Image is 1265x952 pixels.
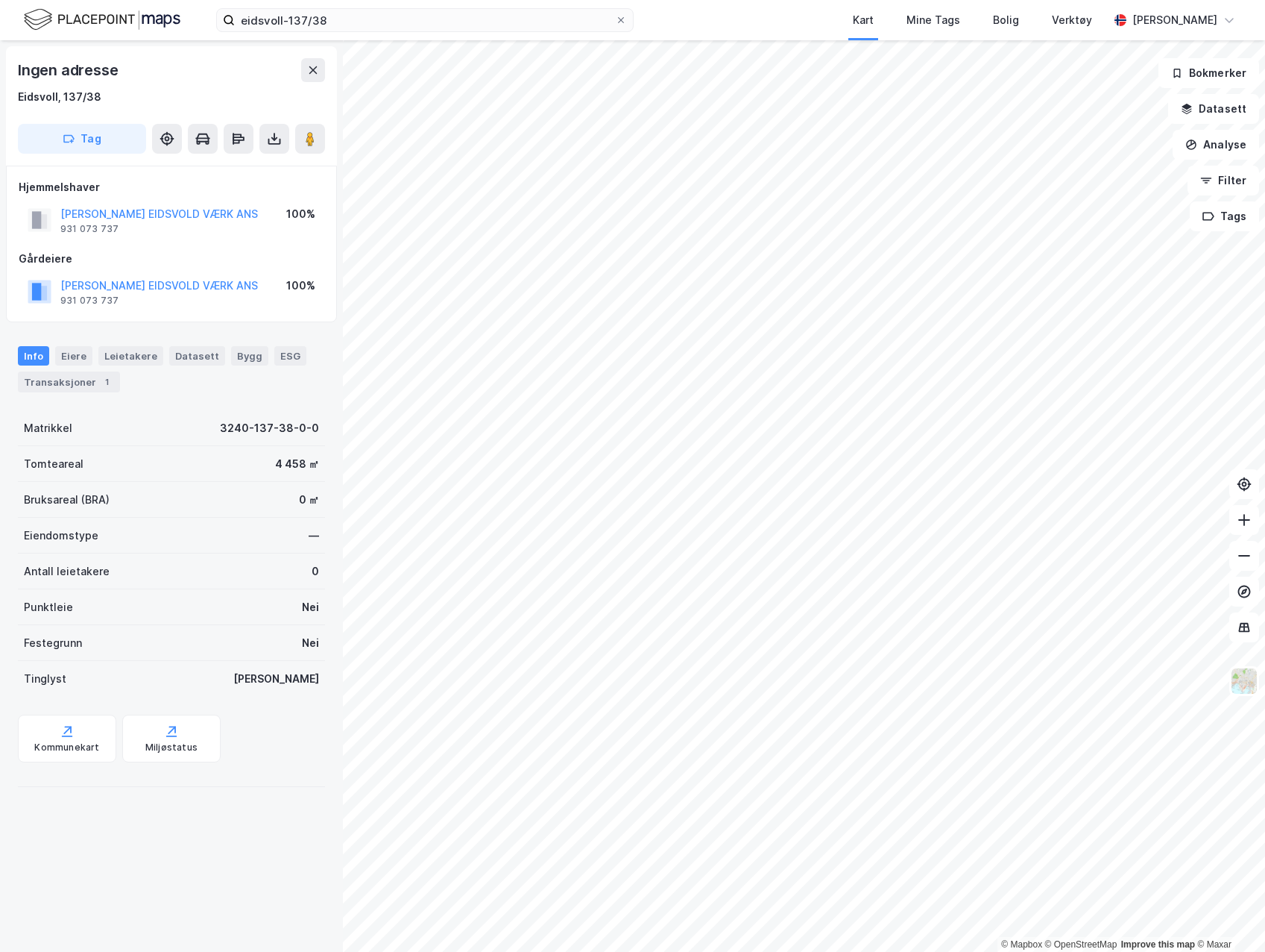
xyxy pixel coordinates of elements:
[18,88,101,106] div: Eidsvoll, 137/38
[1230,667,1258,695] img: Z
[235,9,615,31] input: Søk på adresse, matrikkel, gårdeiere, leietakere eller personer
[1132,11,1217,29] div: [PERSON_NAME]
[1187,166,1259,195] button: Filter
[24,527,98,545] div: Eiendomstype
[24,670,66,688] div: Tinglyst
[1168,94,1259,124] button: Datasett
[302,634,319,652] div: Nei
[145,742,198,754] div: Miljøstatus
[24,598,73,616] div: Punktleie
[18,372,120,392] div: Transaksjoner
[19,178,324,196] div: Hjemmelshaver
[309,527,319,545] div: —
[286,277,315,295] div: 100%
[24,634,82,652] div: Festegrunn
[1158,58,1259,88] button: Bokmerker
[1173,130,1259,160] button: Analyse
[1045,939,1117,950] a: OpenStreetMap
[34,742,99,754] div: Kommunekart
[274,346,306,366] div: ESG
[1121,939,1195,950] a: Improve this map
[1052,11,1092,29] div: Verktøy
[312,563,319,580] div: 0
[286,205,315,223] div: 100%
[98,346,163,366] div: Leietakere
[24,491,110,509] div: Bruksareal (BRA)
[24,419,72,437] div: Matrikkel
[993,11,1019,29] div: Bolig
[275,455,319,473] div: 4 458 ㎡
[55,346,92,366] div: Eiere
[99,375,114,389] div: 1
[24,7,180,33] img: logo.f888ab2527a4732fd821a326f86c7f29.svg
[18,346,49,366] div: Info
[1190,201,1259,231] button: Tags
[299,491,319,509] div: 0 ㎡
[231,346,268,366] div: Bygg
[19,250,324,268] div: Gårdeiere
[60,223,119,235] div: 931 073 737
[302,598,319,616] div: Nei
[233,670,319,688] div: [PERSON_NAME]
[1190,880,1265,952] iframe: Chat Widget
[24,455,83,473] div: Tomteareal
[60,295,119,307] div: 931 073 737
[1001,939,1042,950] a: Mapbox
[169,346,225,366] div: Datasett
[906,11,960,29] div: Mine Tags
[18,58,121,82] div: Ingen adresse
[220,419,319,437] div: 3240-137-38-0-0
[853,11,874,29] div: Kart
[18,124,146,154] button: Tag
[24,563,110,580] div: Antall leietakere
